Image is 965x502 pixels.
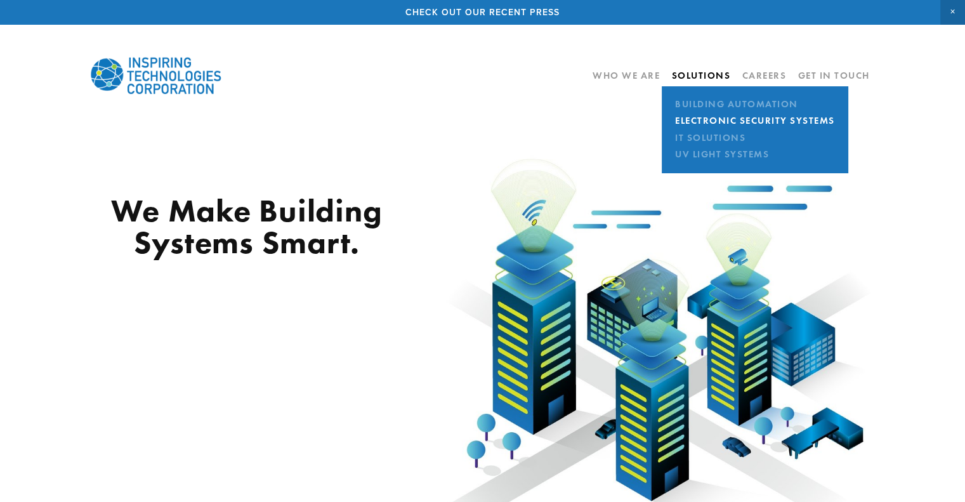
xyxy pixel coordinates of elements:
a: Electronic Security Systems [671,112,838,129]
a: Careers [742,65,786,86]
a: UV Light Systems [671,146,838,162]
a: Who We Are [593,65,660,86]
img: Inspiring Technologies Corp – A Building Technologies Company [89,47,223,104]
a: IT Solutions [671,129,838,146]
a: Solutions [671,70,730,81]
h1: We make Building Systems Smart. [89,195,405,258]
a: Get In Touch [798,65,870,86]
a: Building Automation [671,96,838,112]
